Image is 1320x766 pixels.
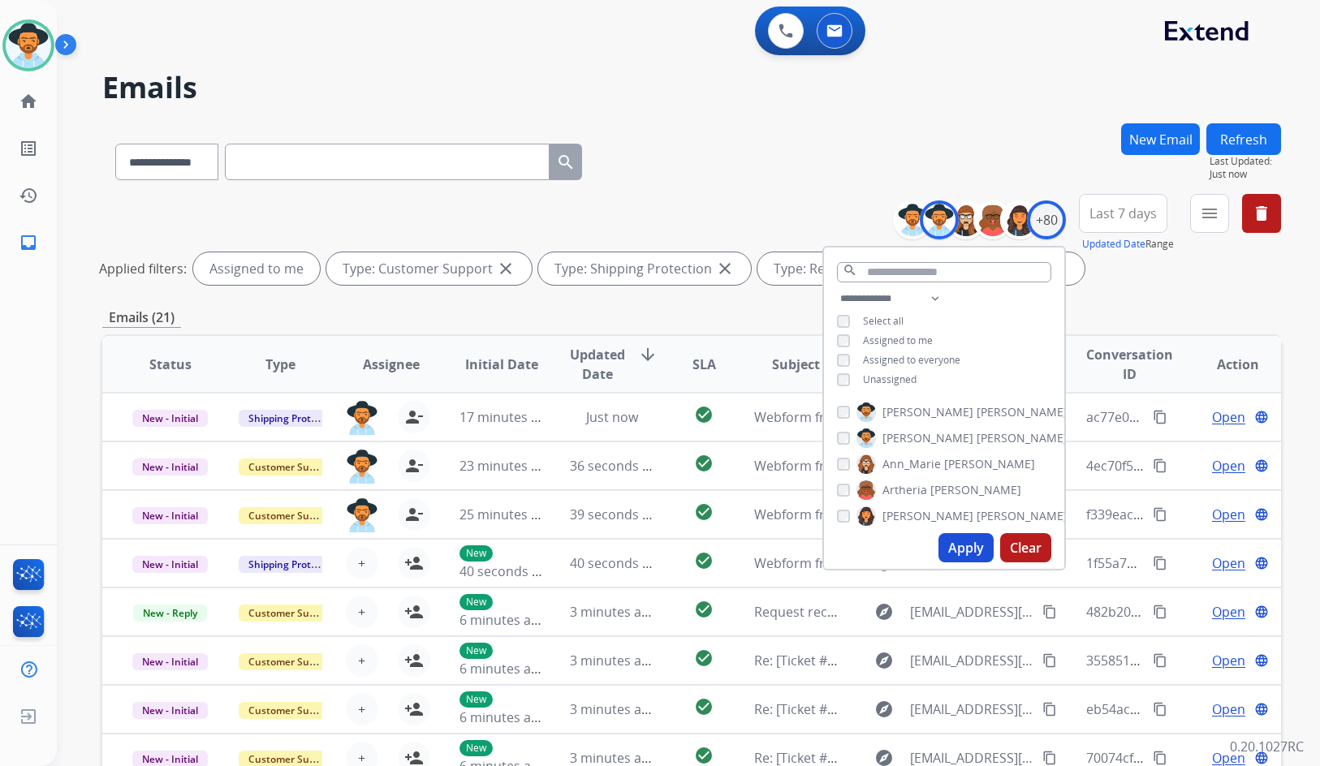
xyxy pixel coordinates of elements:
span: 6 minutes ago [459,660,546,678]
p: Emails (21) [102,308,181,328]
p: New [459,691,493,708]
span: Shipping Protection [239,556,350,573]
mat-icon: language [1254,556,1269,570]
span: [EMAIL_ADDRESS][DOMAIN_NAME] [910,699,1033,719]
mat-icon: person_add [404,553,424,573]
span: Assigned to me [863,334,933,347]
span: Customer Support [239,507,344,524]
img: avatar [6,23,51,68]
span: Unassigned [863,372,917,386]
div: Assigned to me [193,252,320,285]
mat-icon: check_circle [694,648,714,668]
span: [PERSON_NAME] [977,430,1068,446]
img: agent-avatar [346,498,378,532]
span: Webform from [EMAIL_ADDRESS][DOMAIN_NAME] on [DATE] [754,457,1122,475]
span: 6 minutes ago [459,708,546,726]
span: 3 minutes ago [570,700,657,718]
mat-icon: history [19,186,38,205]
mat-icon: check_circle [694,502,714,522]
span: + [358,553,365,573]
mat-icon: content_copy [1153,751,1167,765]
mat-icon: language [1254,410,1269,424]
mat-icon: language [1254,751,1269,765]
span: Conversation ID [1086,345,1173,384]
button: Last 7 days [1079,194,1167,233]
span: New - Initial [132,702,208,719]
span: New - Initial [132,556,208,573]
mat-icon: check_circle [694,746,714,765]
span: Re: [Ticket #545408] We're Not Here At The Moment [754,700,1071,718]
span: [EMAIL_ADDRESS][DOMAIN_NAME] [910,602,1033,622]
mat-icon: content_copy [1153,653,1167,668]
mat-icon: check_circle [694,454,714,473]
mat-icon: close [715,259,735,278]
mat-icon: delete [1252,204,1271,223]
span: Last Updated: [1210,155,1281,168]
span: Open [1212,699,1245,719]
span: New - Initial [132,458,208,476]
button: + [346,547,378,579]
span: [PERSON_NAME] [930,482,1021,498]
span: Subject [772,355,820,374]
span: 25 minutes ago [459,506,554,523]
p: New [459,740,493,756]
mat-icon: language [1254,605,1269,619]
span: Initial Date [465,355,538,374]
mat-icon: content_copy [1153,702,1167,717]
span: Assignee [363,355,420,374]
mat-icon: content_copy [1042,653,1057,668]
button: + [346,596,378,628]
button: Apply [938,533,994,562]
span: [PERSON_NAME] [882,404,973,420]
span: New - Initial [132,653,208,670]
mat-icon: content_copy [1153,556,1167,570]
span: Customer Support [239,702,344,719]
span: Just now [586,408,638,426]
mat-icon: close [496,259,515,278]
div: Type: Customer Support [326,252,532,285]
mat-icon: check_circle [694,551,714,570]
mat-icon: person_add [404,699,424,719]
img: agent-avatar [346,450,378,484]
mat-icon: menu [1200,204,1219,223]
span: + [358,602,365,622]
button: New Email [1121,123,1200,155]
span: [EMAIL_ADDRESS][DOMAIN_NAME] [910,651,1033,670]
span: + [358,699,365,719]
mat-icon: content_copy [1042,605,1057,619]
mat-icon: explore [874,699,894,719]
span: New - Initial [132,507,208,524]
p: New [459,594,493,610]
mat-icon: person_remove [404,456,424,476]
span: 39 seconds ago [570,506,665,523]
span: Webform from [EMAIL_ADDRESS][DOMAIN_NAME] on [DATE] [754,506,1122,523]
span: Open [1212,505,1245,524]
mat-icon: person_remove [404,505,424,524]
button: Updated Date [1082,238,1145,251]
span: Customer Support [239,605,344,622]
span: SLA [692,355,716,374]
button: Refresh [1206,123,1281,155]
button: + [346,644,378,677]
span: Range [1082,237,1174,251]
mat-icon: content_copy [1153,507,1167,522]
mat-icon: search [556,153,576,172]
span: Just now [1210,168,1281,181]
mat-icon: explore [874,651,894,670]
span: New - Reply [133,605,207,622]
span: Assigned to everyone [863,353,960,367]
span: 23 minutes ago [459,457,554,475]
span: [PERSON_NAME] [944,456,1035,472]
span: Re: [Ticket #545408] We're Not Here At The Moment [754,652,1071,669]
mat-icon: language [1254,458,1269,473]
span: 6 minutes ago [459,611,546,629]
p: New [459,643,493,659]
span: Webform from [EMAIL_ADDRESS][DOMAIN_NAME] on [DATE] [754,408,1122,426]
mat-icon: language [1254,507,1269,522]
span: Open [1212,602,1245,622]
span: [PERSON_NAME] [977,508,1068,524]
mat-icon: content_copy [1042,702,1057,717]
span: 36 seconds ago [570,457,665,475]
div: Type: Reguard CS [757,252,919,285]
span: [PERSON_NAME] [882,430,973,446]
